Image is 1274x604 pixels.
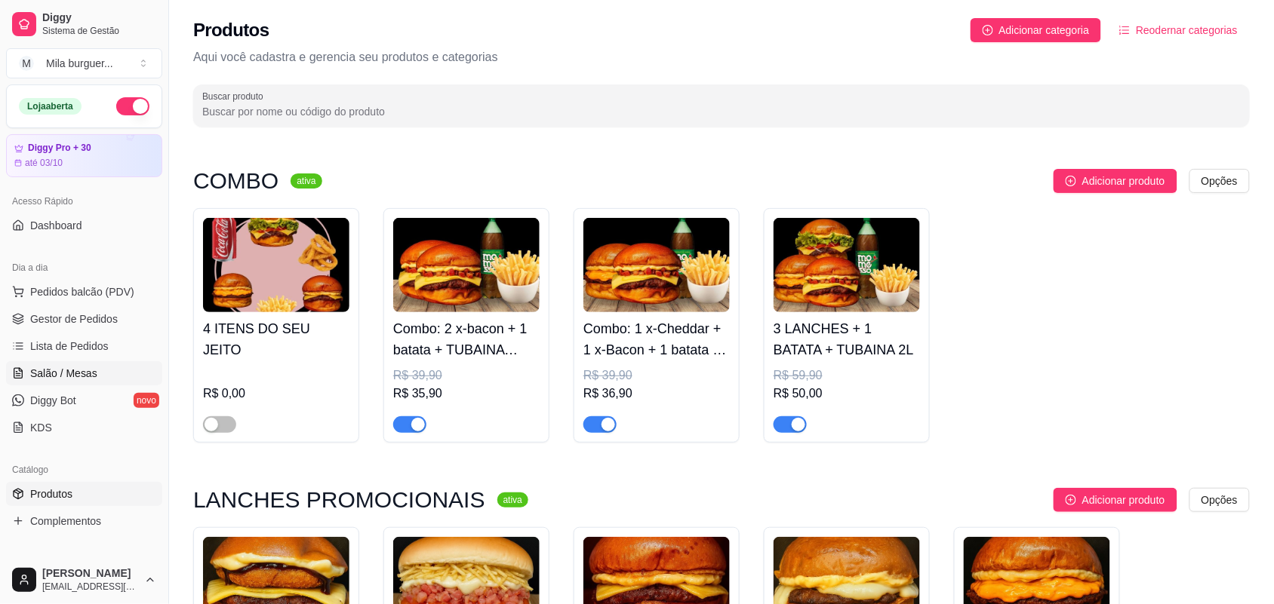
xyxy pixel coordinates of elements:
[393,366,540,385] div: R$ 39,90
[393,385,540,403] div: R$ 35,90
[30,284,134,299] span: Pedidos balcão (PDV)
[6,458,162,482] div: Catálogo
[193,18,269,42] h2: Produtos
[30,420,52,435] span: KDS
[30,486,72,501] span: Produtos
[497,492,528,507] sup: ativa
[1054,169,1177,193] button: Adicionar produto
[6,213,162,238] a: Dashboard
[1202,492,1238,508] span: Opções
[6,334,162,358] a: Lista de Pedidos
[6,562,162,598] button: [PERSON_NAME][EMAIL_ADDRESS][DOMAIN_NAME]
[203,318,349,360] h4: 4 ITENS DO SEU JEITO
[1082,492,1165,508] span: Adicionar produto
[999,22,1090,38] span: Adicionar categoria
[393,218,540,312] img: product-image
[30,339,109,354] span: Lista de Pedidos
[6,415,162,440] a: KDS
[6,256,162,280] div: Dia a dia
[1119,25,1130,35] span: ordered-list
[6,134,162,177] a: Diggy Pro + 30até 03/10
[30,218,82,233] span: Dashboard
[6,388,162,412] a: Diggy Botnovo
[203,385,349,403] div: R$ 0,00
[1066,176,1076,186] span: plus-circle
[774,218,920,312] img: product-image
[42,25,156,37] span: Sistema de Gestão
[6,361,162,385] a: Salão / Mesas
[19,56,34,71] span: M
[202,90,269,103] label: Buscar produto
[42,567,138,581] span: [PERSON_NAME]
[30,366,97,381] span: Salão / Mesas
[1202,173,1238,189] span: Opções
[6,482,162,506] a: Produtos
[1107,18,1250,42] button: Reodernar categorias
[42,581,138,593] span: [EMAIL_ADDRESS][DOMAIN_NAME]
[1082,173,1165,189] span: Adicionar produto
[1189,488,1250,512] button: Opções
[30,393,76,408] span: Diggy Bot
[203,218,349,312] img: product-image
[291,173,322,189] sup: ativa
[1054,488,1177,512] button: Adicionar produto
[25,157,63,169] article: até 03/10
[6,307,162,331] a: Gestor de Pedidos
[983,25,993,35] span: plus-circle
[42,11,156,25] span: Diggy
[774,385,920,403] div: R$ 50,00
[583,218,730,312] img: product-image
[583,385,730,403] div: R$ 36,90
[19,98,82,115] div: Loja aberta
[116,97,149,115] button: Alterar Status
[971,18,1102,42] button: Adicionar categoria
[6,509,162,533] a: Complementos
[46,56,113,71] div: Mila burguer ...
[193,172,278,190] h3: COMBO
[193,491,485,509] h3: LANCHES PROMOCIONAIS
[774,366,920,385] div: R$ 59,90
[774,318,920,360] h4: 3 LANCHES + 1 BATATA + TUBAINA 2L
[393,318,540,360] h4: Combo: 2 x-bacon + 1 batata + TUBAINA 600ml
[202,104,1241,119] input: Buscar produto
[1136,22,1238,38] span: Reodernar categorias
[583,366,730,385] div: R$ 39,90
[193,48,1250,66] p: Aqui você cadastra e gerencia seu produtos e categorias
[583,318,730,360] h4: Combo: 1 x-Cheddar + 1 x-Bacon + 1 batata + TUBAINA 600ml
[28,143,91,154] article: Diggy Pro + 30
[6,6,162,42] a: DiggySistema de Gestão
[6,189,162,213] div: Acesso Rápido
[1066,495,1076,505] span: plus-circle
[30,514,101,529] span: Complementos
[1189,169,1250,193] button: Opções
[6,48,162,78] button: Select a team
[6,280,162,304] button: Pedidos balcão (PDV)
[30,311,118,327] span: Gestor de Pedidos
